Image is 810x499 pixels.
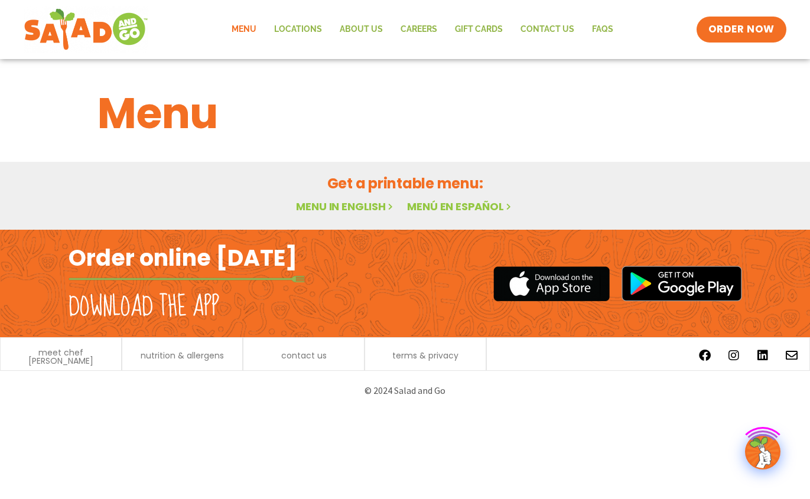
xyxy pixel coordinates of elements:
[331,16,392,43] a: About Us
[697,17,786,43] a: ORDER NOW
[97,173,713,194] h2: Get a printable menu:
[24,6,148,53] img: new-SAG-logo-768×292
[296,199,395,214] a: Menu in English
[622,266,742,301] img: google_play
[223,16,265,43] a: Menu
[708,22,775,37] span: ORDER NOW
[583,16,622,43] a: FAQs
[97,81,713,145] h1: Menu
[69,291,219,324] h2: Download the app
[69,243,297,272] h2: Order online [DATE]
[446,16,512,43] a: GIFT CARDS
[74,383,736,399] p: © 2024 Salad and Go
[69,276,305,282] img: fork
[392,351,458,360] a: terms & privacy
[281,351,327,360] a: contact us
[493,265,610,303] img: appstore
[407,199,513,214] a: Menú en español
[265,16,331,43] a: Locations
[392,16,446,43] a: Careers
[512,16,583,43] a: Contact Us
[141,351,224,360] a: nutrition & allergens
[223,16,622,43] nav: Menu
[6,348,115,365] a: meet chef [PERSON_NAME]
